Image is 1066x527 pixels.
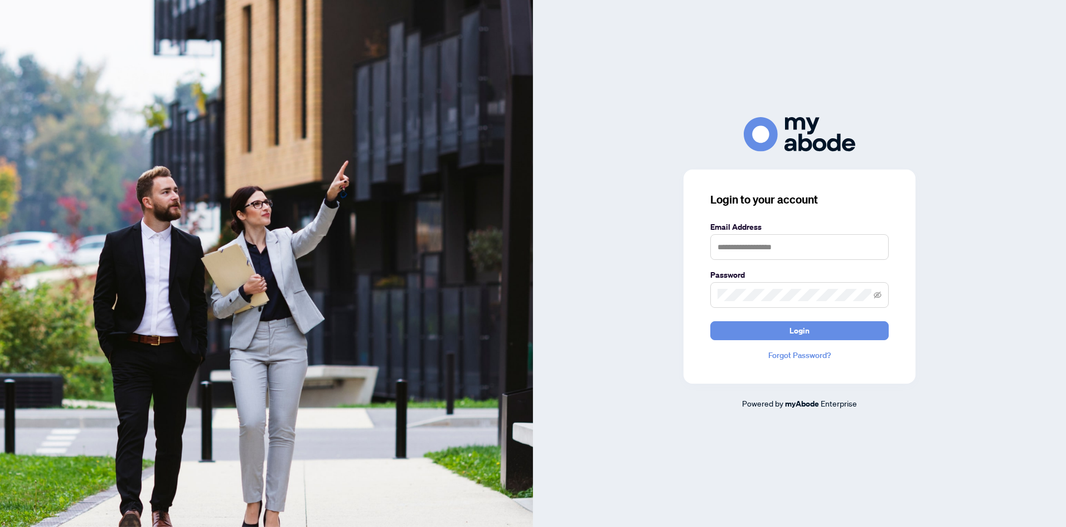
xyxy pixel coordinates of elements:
label: Email Address [710,221,889,233]
label: Password [710,269,889,281]
span: Login [789,322,810,340]
button: Login [710,321,889,340]
a: Forgot Password? [710,349,889,361]
a: myAbode [785,398,819,410]
span: Enterprise [821,398,857,408]
h3: Login to your account [710,192,889,207]
span: eye-invisible [874,291,881,299]
img: ma-logo [744,117,855,151]
span: Powered by [742,398,783,408]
